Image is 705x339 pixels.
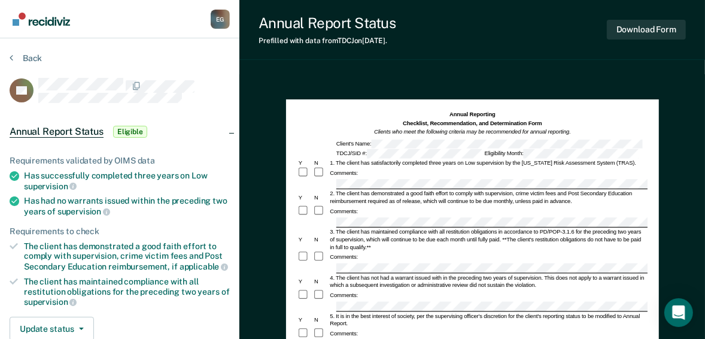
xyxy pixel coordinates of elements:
[297,235,313,243] div: Y
[313,159,329,167] div: N
[297,159,313,167] div: Y
[10,53,42,63] button: Back
[24,277,230,307] div: The client has maintained compliance with all restitution obligations for the preceding two years of
[329,208,359,216] div: Comments:
[335,149,484,158] div: TDCJ/SID #:
[329,292,359,299] div: Comments:
[329,190,648,205] div: 2. The client has demonstrated a good faith effort to comply with supervision, crime victim fees ...
[180,262,228,271] span: applicable
[24,297,77,307] span: supervision
[329,169,359,177] div: Comments:
[297,278,313,286] div: Y
[10,156,230,166] div: Requirements validated by OIMS data
[664,298,693,327] div: Open Intercom Messenger
[335,140,644,149] div: Client's Name:
[24,171,230,191] div: Has successfully completed three years on Low
[211,10,230,29] button: Profile dropdown button
[13,13,70,26] img: Recidiviz
[24,196,230,216] div: Has had no warrants issued within the preceding two years of
[113,126,147,138] span: Eligible
[313,316,329,324] div: N
[329,312,648,327] div: 5. It is in the best interest of society, per the supervising officer's discretion for the client...
[329,228,648,251] div: 3. The client has maintained compliance with all restitution obligations in accordance to PD/POP-...
[297,316,313,324] div: Y
[24,241,230,272] div: The client has demonstrated a good faith effort to comply with supervision, crime victim fees and...
[329,253,359,261] div: Comments:
[329,159,648,167] div: 1. The client has satisfactorily completed three years on Low supervision by the [US_STATE] Risk ...
[10,126,104,138] span: Annual Report Status
[483,149,640,158] div: Eligibility Month:
[259,14,396,32] div: Annual Report Status
[10,226,230,237] div: Requirements to check
[449,111,495,117] strong: Annual Reporting
[403,120,542,126] strong: Checklist, Recommendation, and Determination Form
[329,274,648,289] div: 4. The client has not had a warrant issued with in the preceding two years of supervision. This d...
[211,10,230,29] div: E G
[313,193,329,201] div: N
[374,128,571,134] em: Clients who meet the following criteria may be recommended for annual reporting.
[259,37,396,45] div: Prefilled with data from TDCJ on [DATE] .
[313,278,329,286] div: N
[57,207,110,216] span: supervision
[607,20,686,40] button: Download Form
[313,235,329,243] div: N
[297,193,313,201] div: Y
[24,181,77,191] span: supervision
[329,330,359,338] div: Comments:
